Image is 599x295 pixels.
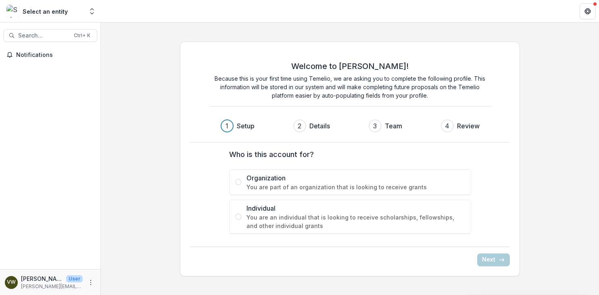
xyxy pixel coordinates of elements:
p: [PERSON_NAME] [21,274,63,283]
span: Search... [18,32,69,39]
div: Progress [221,119,480,132]
h3: Review [457,121,480,131]
button: Search... [3,29,97,42]
button: Open entity switcher [86,3,98,19]
button: Get Help [580,3,596,19]
h3: Setup [237,121,255,131]
p: Because this is your first time using Temelio, we are asking you to complete the following profil... [209,74,491,100]
button: Notifications [3,48,97,61]
span: Individual [246,203,465,213]
div: Select an entity [23,7,68,16]
div: 1 [225,121,228,131]
span: Organization [246,173,465,183]
label: Who is this account for? [229,149,466,160]
div: 4 [445,121,449,131]
div: 2 [298,121,301,131]
span: Notifications [16,52,94,59]
button: Next [477,253,510,266]
div: Vera Wachira [7,280,16,285]
p: [PERSON_NAME][EMAIL_ADDRESS][DOMAIN_NAME] [21,283,83,290]
h3: Team [385,121,402,131]
h2: Welcome to [PERSON_NAME]! [291,61,409,71]
div: 3 [373,121,377,131]
h3: Details [309,121,330,131]
button: More [86,278,96,287]
span: You are an individual that is looking to receive scholarships, fellowships, and other individual ... [246,213,465,230]
div: Ctrl + K [72,31,92,40]
img: Select an entity [6,5,19,18]
span: You are part of an organization that is looking to receive grants [246,183,465,191]
p: User [66,275,83,282]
